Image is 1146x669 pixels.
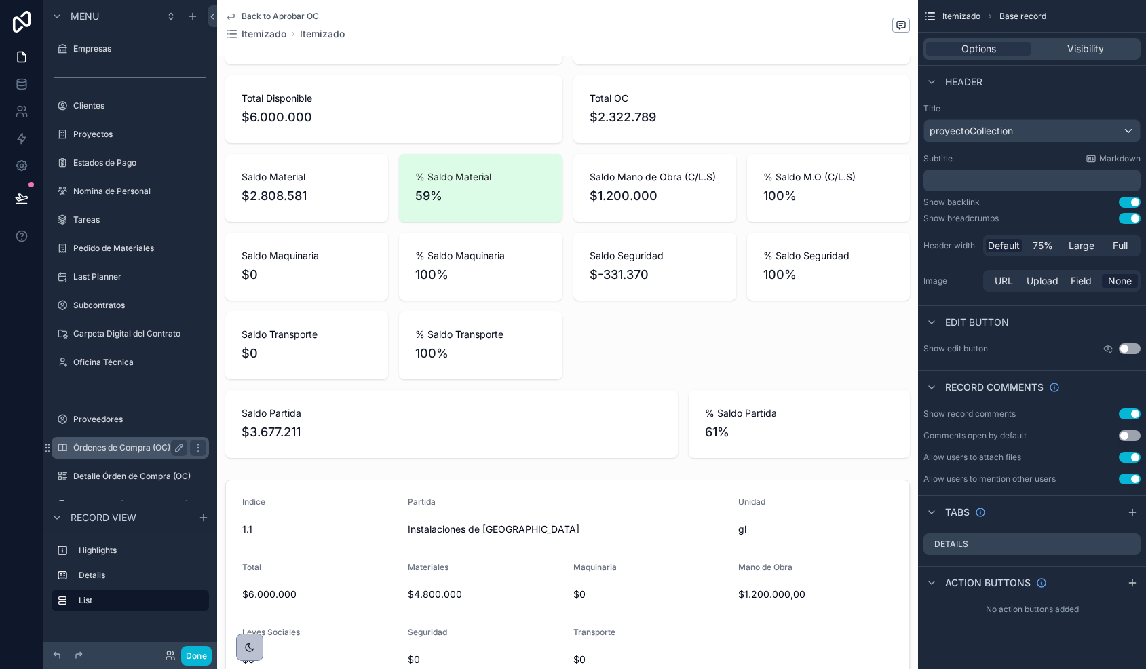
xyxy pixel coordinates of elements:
[242,27,286,41] span: Itemizado
[923,343,988,354] label: Show edit button
[52,323,209,345] a: Carpeta Digital del Contrato
[1067,42,1104,56] span: Visibility
[73,300,206,311] label: Subcontratos
[52,266,209,288] a: Last Planner
[73,357,206,368] label: Oficina Técnica
[52,351,209,373] a: Oficina Técnica
[934,539,968,550] label: Details
[52,465,209,487] a: Detalle Órden de Compra (OC)
[945,576,1031,590] span: Action buttons
[73,442,182,453] label: Órdenes de Compra (OC)
[995,274,1013,288] span: URL
[1027,274,1058,288] span: Upload
[923,153,953,164] label: Subtitle
[300,27,345,41] a: Itemizado
[73,471,206,482] label: Detalle Órden de Compra (OC)
[988,239,1020,252] span: Default
[1033,239,1053,252] span: 75%
[52,152,209,174] a: Estados de Pago
[52,294,209,316] a: Subcontratos
[1113,239,1128,252] span: Full
[71,9,99,23] span: Menu
[1099,153,1141,164] span: Markdown
[71,511,136,524] span: Record view
[79,545,204,556] label: Highlights
[923,408,1016,419] div: Show record comments
[73,157,206,168] label: Estados de Pago
[923,452,1021,463] div: Allow users to attach files
[52,123,209,145] a: Proyectos
[52,38,209,60] a: Empresas
[945,75,982,89] span: Header
[52,237,209,259] a: Pedido de Materiales
[930,124,1013,138] span: proyectoCollection
[52,180,209,202] a: Nomina de Personal
[52,95,209,117] a: Clientes
[73,328,206,339] label: Carpeta Digital del Contrato
[1086,153,1141,164] a: Markdown
[73,100,206,111] label: Clientes
[242,11,319,22] span: Back to Aprobar OC
[923,240,978,251] label: Header width
[1108,274,1132,288] span: None
[73,214,206,225] label: Tareas
[923,103,1141,114] label: Title
[999,11,1046,22] span: Base record
[52,437,209,459] a: Órdenes de Compra (OC)
[181,646,212,666] button: Done
[73,271,206,282] label: Last Planner
[73,414,206,425] label: Proveedores
[923,275,978,286] label: Image
[945,505,970,519] span: Tabs
[52,209,209,231] a: Tareas
[918,598,1146,620] div: No action buttons added
[73,243,206,254] label: Pedido de Materiales
[225,27,286,41] a: Itemizado
[961,42,996,56] span: Options
[43,533,217,625] div: scrollable content
[945,316,1009,329] span: Edit button
[923,213,999,224] div: Show breadcrumbs
[942,11,980,22] span: Itemizado
[923,119,1141,142] button: proyectoCollection
[1071,274,1092,288] span: Field
[923,474,1056,484] div: Allow users to mention other users
[73,129,206,140] label: Proyectos
[1069,239,1094,252] span: Large
[945,381,1044,394] span: Record comments
[923,430,1027,441] div: Comments open by default
[923,170,1141,191] div: scrollable content
[923,197,980,208] div: Show backlink
[225,11,319,22] a: Back to Aprobar OC
[73,43,206,54] label: Empresas
[79,570,204,581] label: Details
[79,595,198,606] label: List
[73,186,206,197] label: Nomina de Personal
[52,494,209,516] a: Facturas de [PERSON_NAME]
[73,499,206,510] label: Facturas de [PERSON_NAME]
[52,408,209,430] a: Proveedores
